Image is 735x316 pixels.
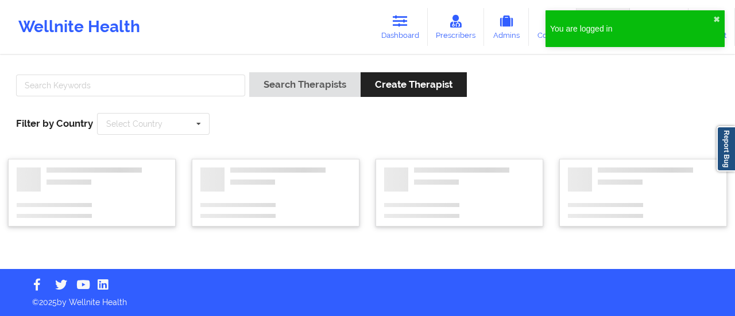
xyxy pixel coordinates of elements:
button: Search Therapists [249,72,361,97]
a: Dashboard [373,8,428,46]
a: Prescribers [428,8,485,46]
span: Filter by Country [16,118,93,129]
a: Coaches [529,8,577,46]
p: © 2025 by Wellnite Health [24,288,711,308]
button: close [713,15,720,24]
div: Select Country [106,120,163,128]
div: You are logged in [550,23,713,34]
input: Search Keywords [16,75,245,96]
button: Create Therapist [361,72,467,97]
a: Admins [484,8,529,46]
a: Report Bug [717,126,735,171]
